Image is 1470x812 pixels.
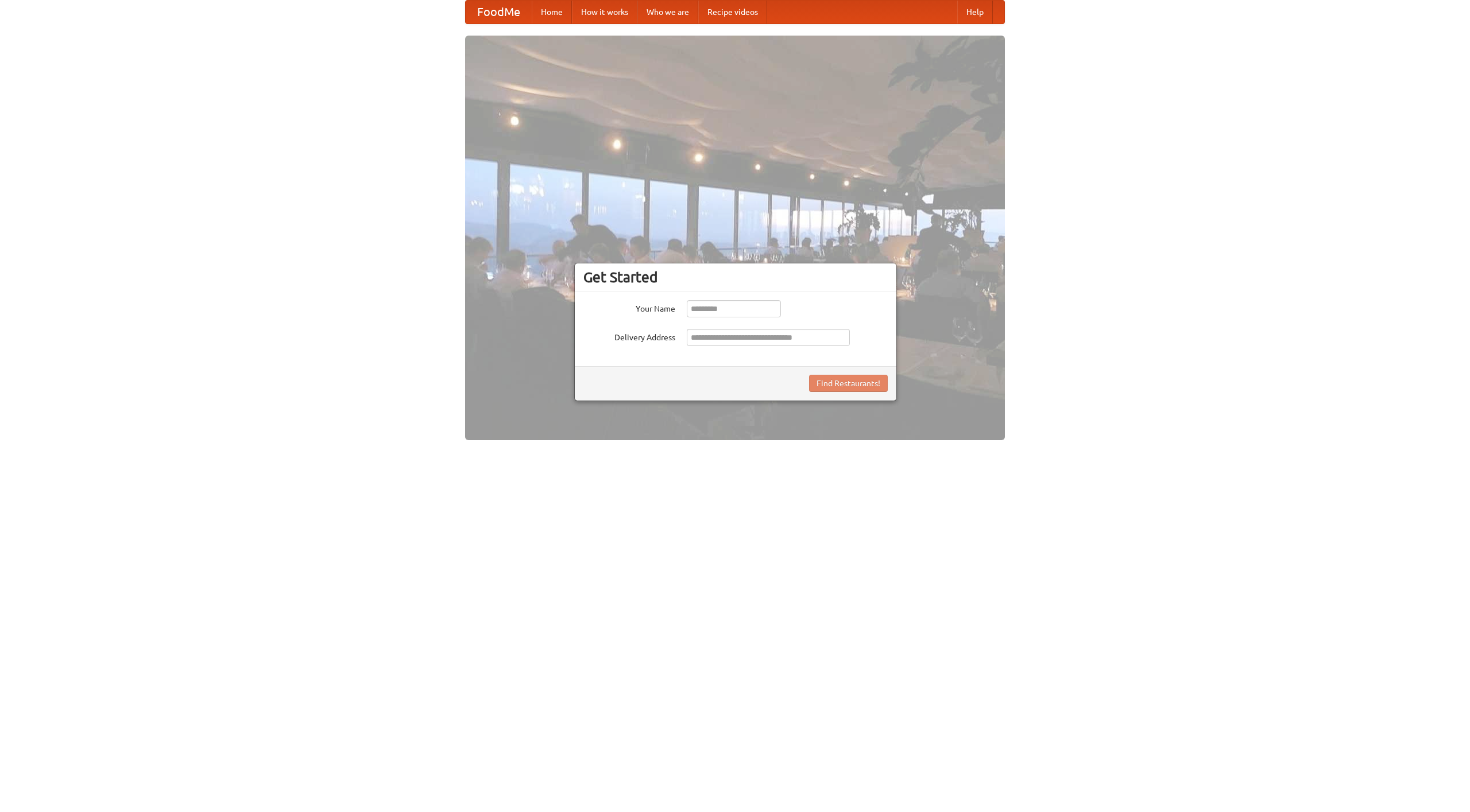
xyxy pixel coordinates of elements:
a: How it works [572,1,637,24]
button: Find Restaurants! [809,375,888,392]
h3: Get Started [583,269,888,286]
a: Help [957,1,993,24]
a: Home [532,1,572,24]
label: Delivery Address [583,329,675,343]
label: Your Name [583,300,675,314]
a: Who we are [637,1,698,24]
a: FoodMe [466,1,532,24]
a: Recipe videos [698,1,767,24]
